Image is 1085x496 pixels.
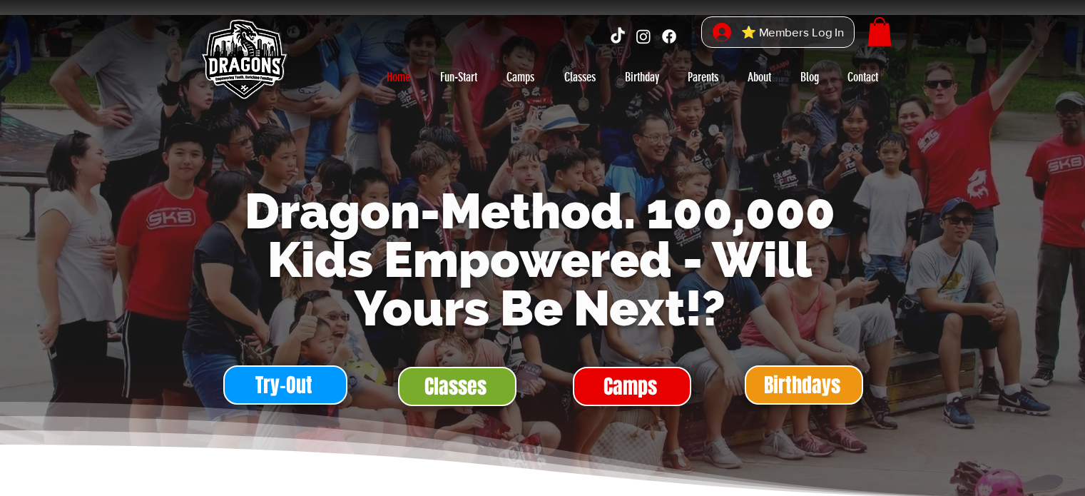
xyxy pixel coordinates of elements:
[786,66,833,88] a: Blog
[255,371,312,399] span: Try-Out
[557,66,603,88] p: Classes
[193,11,293,111] img: Skate Dragons logo with the slogan 'Empowering Youth, Enriching Families' in Singapore.
[380,66,417,88] p: Home
[372,66,425,88] a: Home
[611,66,673,88] a: Birthday
[549,66,611,88] a: Classes
[372,66,893,88] nav: Site
[673,66,733,88] a: Parents
[499,66,541,88] p: Camps
[833,66,893,88] a: Contact
[764,371,840,399] span: Birthdays
[433,66,484,88] p: Fun-Start
[733,66,786,88] a: About
[603,373,657,400] span: Camps
[793,66,826,88] p: Blog
[840,66,885,88] p: Contact
[608,27,678,46] ul: Social Bar
[492,66,549,88] a: Camps
[398,367,516,406] a: Classes
[703,17,854,48] button: ⭐ Members Log In
[223,365,347,405] a: Try-Out
[736,21,849,44] span: ⭐ Members Log In
[745,365,863,405] a: Birthdays
[681,66,725,88] p: Parents
[740,66,778,88] p: About
[245,183,835,337] span: Dragon-Method. 100,000 Kids Empowered - Will Yours Be Next!?
[424,373,487,400] span: Classes
[618,66,666,88] p: Birthday
[573,367,691,406] a: Camps
[425,66,492,88] a: Fun-Start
